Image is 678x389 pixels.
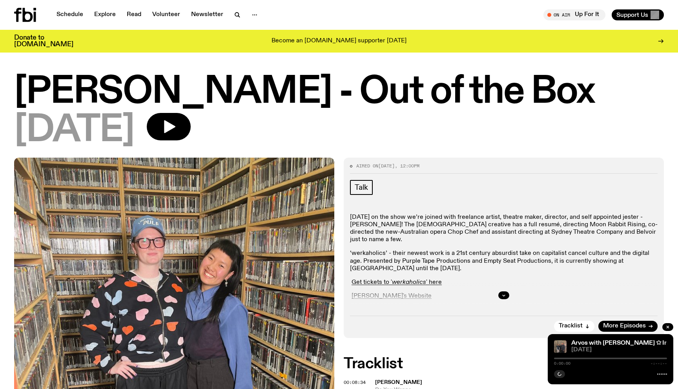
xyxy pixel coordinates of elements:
[52,9,88,20] a: Schedule
[375,380,422,385] span: [PERSON_NAME]
[395,163,419,169] span: , 12:00pm
[392,279,426,285] em: werkaholics
[598,321,658,332] a: More Episodes
[344,357,664,371] h2: Tracklist
[14,35,73,48] h3: Donate to [DOMAIN_NAME]
[186,9,228,20] a: Newsletter
[355,183,368,192] span: Talk
[543,9,605,20] button: On AirUp For It
[14,75,664,110] h1: [PERSON_NAME] - Out of the Box
[554,362,570,365] span: 0:00:00
[148,9,185,20] a: Volunteer
[356,163,378,169] span: Aired on
[350,250,658,273] p: ‘ werkaholics ’ - their newest work is a 21st century absurdist take on capitalist cancel culture...
[122,9,146,20] a: Read
[352,279,442,285] a: Get tickets to 'werkaholics' here
[89,9,120,20] a: Explore
[616,11,648,18] span: Support Us
[559,323,583,329] span: Tracklist
[272,38,406,45] p: Become an [DOMAIN_NAME] supporter [DATE]
[14,113,134,148] span: [DATE]
[350,214,658,244] p: [DATE] on the show we’re joined with freelance artist, theatre maker, director, and self appointe...
[378,163,395,169] span: [DATE]
[344,379,366,385] span: 00:08:34
[344,380,366,385] button: 00:08:34
[651,362,667,365] span: -:--:--
[554,321,594,332] button: Tracklist
[612,9,664,20] button: Support Us
[350,180,373,195] a: Talk
[603,323,646,329] span: More Episodes
[571,347,667,353] span: [DATE]
[554,340,567,353] img: four people wearing black standing together in front of a wall of CDs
